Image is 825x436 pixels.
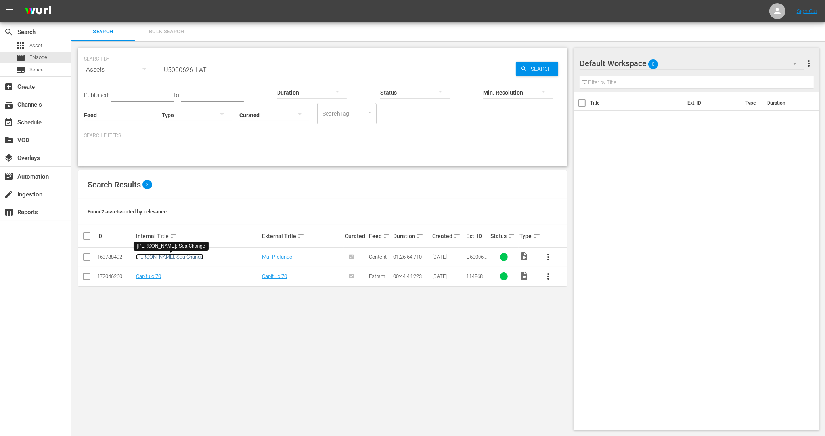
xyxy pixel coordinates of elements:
[4,118,13,127] span: Schedule
[76,27,130,36] span: Search
[4,153,13,163] span: Overlays
[88,209,167,215] span: Found 2 assets sorted by: relevance
[383,232,390,240] span: sort
[432,254,464,260] div: [DATE]
[5,6,14,16] span: menu
[454,232,461,240] span: sort
[262,273,287,279] a: Capítulo 70
[416,232,423,240] span: sort
[539,248,558,267] button: more_vert
[580,52,804,74] div: Default Workspace
[369,273,391,297] span: Estrambótica Anastasia
[297,232,304,240] span: sort
[366,109,374,116] button: Open
[97,273,134,279] div: 172046260
[466,233,488,239] div: Ext. ID
[136,254,203,260] a: [PERSON_NAME]: Sea Change
[508,232,515,240] span: sort
[16,65,25,74] span: subtitles
[137,243,205,249] div: [PERSON_NAME]: Sea Change
[544,252,553,262] span: more_vert
[84,132,561,139] p: Search Filters:
[97,233,134,239] div: ID
[97,254,134,260] div: 163738492
[4,135,13,145] span: VOD
[4,208,13,217] span: Reports
[262,254,292,260] a: Mar Profundo
[520,231,537,241] div: Type
[16,41,25,50] span: Asset
[136,273,161,279] a: Capítulo 70
[88,180,141,189] span: Search Results
[804,54,814,73] button: more_vert
[29,42,42,50] span: Asset
[19,2,57,21] img: ans4CAIJ8jUAAAAAAAAAAAAAAAAAAAAAAAAgQb4GAAAAAAAAAAAAAAAAAAAAAAAAJMjXAAAAAAAAAAAAAAAAAAAAAAAAgAT5G...
[140,27,193,36] span: Bulk Search
[762,92,810,114] th: Duration
[369,254,387,260] span: Content
[528,62,558,76] span: Search
[466,273,486,291] span: 11486844_U5000626_LAT
[16,53,25,63] span: Episode
[533,232,540,240] span: sort
[136,231,260,241] div: Internal Title
[84,92,109,98] span: Published:
[345,233,367,239] div: Curated
[29,66,44,74] span: Series
[4,172,13,181] span: Automation
[490,231,517,241] div: Status
[544,272,553,281] span: more_vert
[683,92,741,114] th: Ext. ID
[84,59,154,81] div: Assets
[170,232,177,240] span: sort
[174,92,179,98] span: to
[741,92,762,114] th: Type
[4,82,13,91] span: Create
[4,27,13,37] span: Search
[393,254,430,260] div: 01:26:54.710
[142,180,152,189] span: 2
[520,271,529,280] span: Video
[4,190,13,199] span: Ingestion
[516,62,558,76] button: Search
[804,59,814,68] span: more_vert
[520,251,529,261] span: Video
[648,56,658,72] span: 0
[393,231,430,241] div: Duration
[797,8,817,14] a: Sign Out
[590,92,683,114] th: Title
[432,231,464,241] div: Created
[539,267,558,286] button: more_vert
[262,231,342,241] div: External Title
[369,231,391,241] div: Feed
[393,273,430,279] div: 00:44:44.223
[432,273,464,279] div: [DATE]
[466,254,487,266] span: U5000626_LAT
[4,100,13,109] span: Channels
[29,53,47,61] span: Episode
